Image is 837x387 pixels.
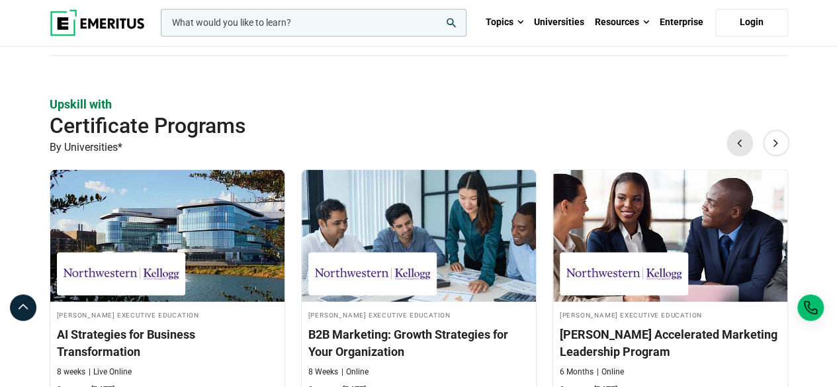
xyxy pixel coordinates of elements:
p: 6 Months [560,366,594,377]
h3: [PERSON_NAME] Accelerated Marketing Leadership Program [560,325,781,359]
p: Live Online [89,366,132,377]
h3: B2B Marketing: Growth Strategies for Your Organization [308,325,529,359]
h4: [PERSON_NAME] Executive Education [560,308,781,320]
h2: Certificate Programs [50,112,714,138]
img: B2B Marketing: Growth Strategies for Your Organization | Online Digital Marketing Course [302,169,536,302]
img: Kellogg Executive Education [566,259,682,288]
p: Online [597,366,624,377]
img: Kellogg Accelerated Marketing Leadership Program | Online Sales and Marketing Course [553,169,787,302]
button: Next [763,129,789,155]
img: Kellogg Executive Education [64,259,179,288]
h3: AI Strategies for Business Transformation [57,325,278,359]
button: Previous [727,129,753,155]
p: Upskill with [50,95,788,112]
h4: [PERSON_NAME] Executive Education [308,308,529,320]
p: 8 Weeks [308,366,338,377]
img: Kellogg Executive Education [315,259,430,288]
input: woocommerce-product-search-field-0 [161,9,466,36]
p: By Universities* [50,138,788,155]
img: AI Strategies for Business Transformation | Online AI and Machine Learning Course [50,169,285,302]
h4: [PERSON_NAME] Executive Education [57,308,278,320]
p: Online [341,366,369,377]
p: 8 weeks [57,366,85,377]
a: Login [715,9,788,36]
